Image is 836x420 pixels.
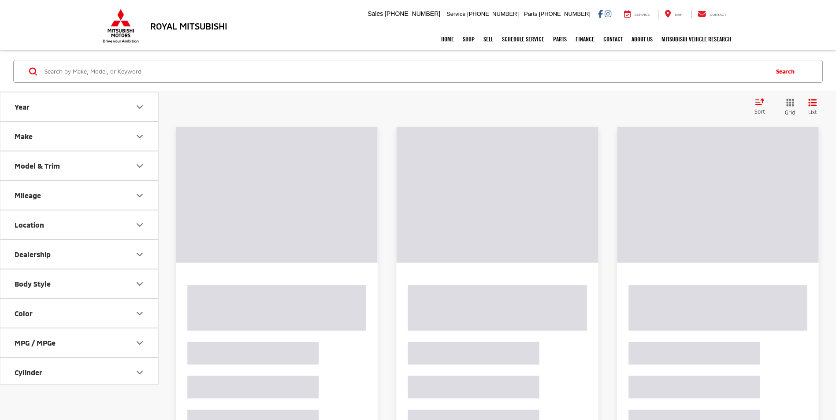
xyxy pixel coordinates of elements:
button: Grid View [775,98,802,116]
button: ColorColor [0,299,159,328]
div: Year [134,102,145,112]
div: Model & Trim [15,162,60,170]
button: DealershipDealership [0,240,159,269]
div: Cylinder [15,368,42,376]
div: Body Style [134,279,145,289]
div: Make [15,132,33,140]
a: Parts: Opens in a new tab [549,28,571,50]
h3: Royal Mitsubishi [150,21,227,31]
div: Model & Trim [134,161,145,171]
div: MPG / MPGe [15,339,56,347]
span: Sales [368,10,383,17]
img: Mitsubishi [101,9,141,43]
span: Service [446,11,465,17]
div: Color [15,309,33,317]
div: Location [15,221,44,229]
button: LocationLocation [0,210,159,239]
span: [PHONE_NUMBER] [539,11,591,17]
input: Search by Make, Model, or Keyword [44,61,767,82]
a: Finance [571,28,599,50]
div: Year [15,103,30,111]
span: [PHONE_NUMBER] [385,10,440,17]
div: Mileage [134,190,145,201]
div: Color [134,308,145,319]
a: About Us [627,28,657,50]
a: Instagram: Click to visit our Instagram page [605,10,611,17]
a: Map [658,10,689,18]
a: Sell [479,28,498,50]
button: MPG / MPGeMPG / MPGe [0,328,159,357]
span: List [808,108,817,116]
a: Schedule Service: Opens in a new tab [498,28,549,50]
div: Location [134,220,145,230]
div: Dealership [134,249,145,260]
a: Home [437,28,458,50]
button: MakeMake [0,122,159,151]
span: Map [675,13,682,17]
button: CylinderCylinder [0,358,159,387]
a: Service [617,10,657,18]
button: Body StyleBody Style [0,269,159,298]
a: Shop [458,28,479,50]
div: Mileage [15,191,41,199]
div: Cylinder [134,367,145,378]
span: Sort [754,108,765,114]
span: Grid [785,109,795,116]
a: Facebook: Click to visit our Facebook page [598,10,603,17]
div: Make [134,131,145,142]
div: Dealership [15,250,51,258]
a: Contact [691,10,733,18]
span: Service [635,13,650,17]
button: Select sort value [750,98,775,116]
button: YearYear [0,92,159,121]
div: Body Style [15,280,51,288]
span: Contact [710,13,726,17]
a: Mitsubishi Vehicle Research [657,28,736,50]
a: Contact [599,28,627,50]
button: Model & TrimModel & Trim [0,151,159,180]
span: [PHONE_NUMBER] [467,11,519,17]
span: Parts [524,11,537,17]
button: Search [767,60,807,82]
button: List View [802,98,824,116]
div: MPG / MPGe [134,338,145,348]
button: MileageMileage [0,181,159,210]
